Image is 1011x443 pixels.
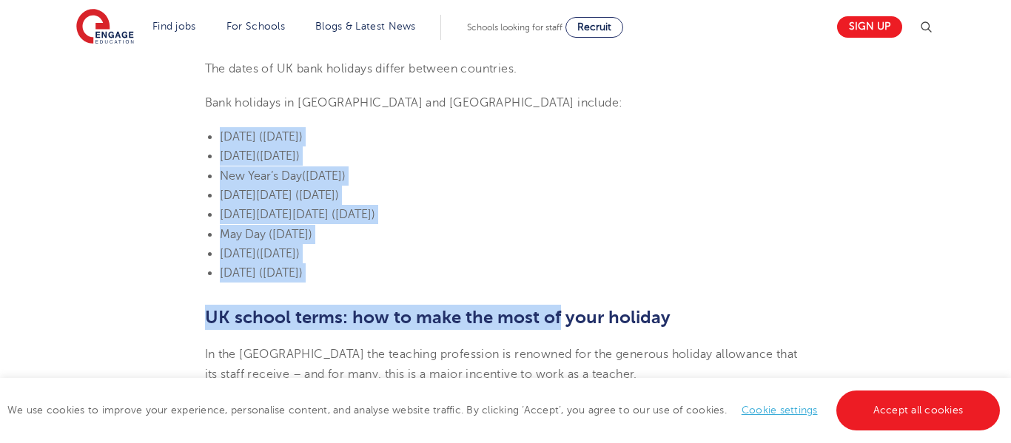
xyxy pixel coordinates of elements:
span: Recruit [577,21,611,33]
img: Engage Education [76,9,134,46]
span: ([DATE]) [256,149,300,163]
span: [DATE] [220,149,256,163]
span: Schools looking for staff [467,22,562,33]
a: For Schools [226,21,285,32]
span: May Day ([DATE]) [220,228,312,241]
span: ([DATE]) [302,169,346,183]
span: The dates of UK bank holidays differ between countries. [205,62,517,75]
span: Bank holidays in [GEOGRAPHIC_DATA] and [GEOGRAPHIC_DATA] include: [205,96,623,109]
span: ([DATE]) [256,247,300,260]
span: [DATE] [220,130,256,143]
a: Accept all cookies [836,390,1001,430]
span: [DATE] ([DATE]) [220,266,303,280]
a: Find jobs [152,21,196,32]
span: [DATE][DATE][DATE] ([DATE]) [220,208,375,221]
span: In the [GEOGRAPHIC_DATA] the teaching profession is renowned for the generous holiday allowance t... [205,348,798,380]
span: [DATE][DATE] ([DATE]) [220,189,339,202]
a: Cookie settings [742,405,818,416]
a: Sign up [837,16,902,38]
a: Recruit [565,17,623,38]
span: UK school terms: how to make the most of your holiday [205,307,671,328]
span: [DATE] [220,247,256,260]
a: Blogs & Latest News [315,21,416,32]
span: ([DATE]) [259,130,303,143]
span: We use cookies to improve your experience, personalise content, and analyse website traffic. By c... [7,405,1004,416]
span: New Year’s Day [220,169,302,183]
